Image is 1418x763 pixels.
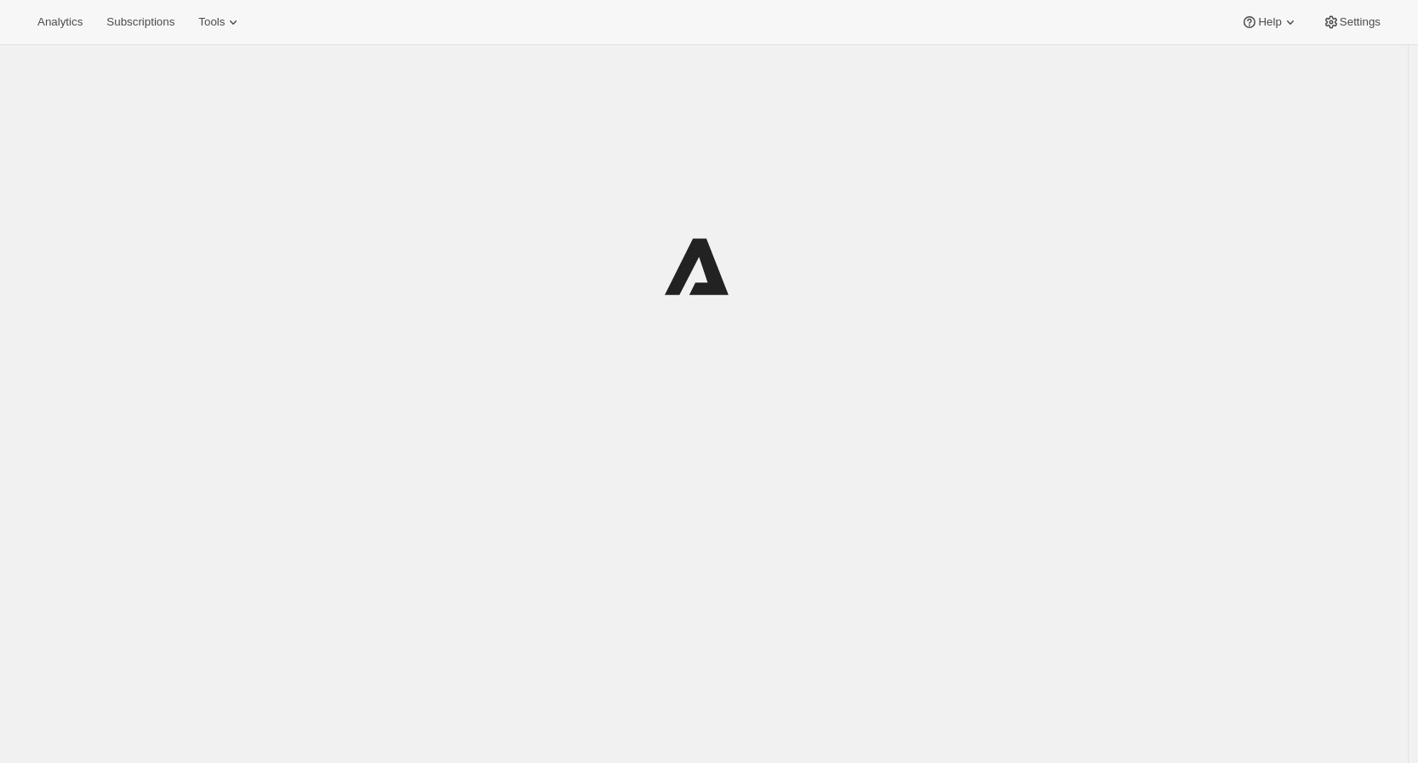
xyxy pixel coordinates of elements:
button: Tools [188,10,252,34]
button: Settings [1312,10,1391,34]
span: Tools [198,15,225,29]
span: Subscriptions [106,15,174,29]
span: Analytics [37,15,83,29]
button: Help [1231,10,1308,34]
span: Settings [1340,15,1381,29]
button: Analytics [27,10,93,34]
span: Help [1258,15,1281,29]
button: Subscriptions [96,10,185,34]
